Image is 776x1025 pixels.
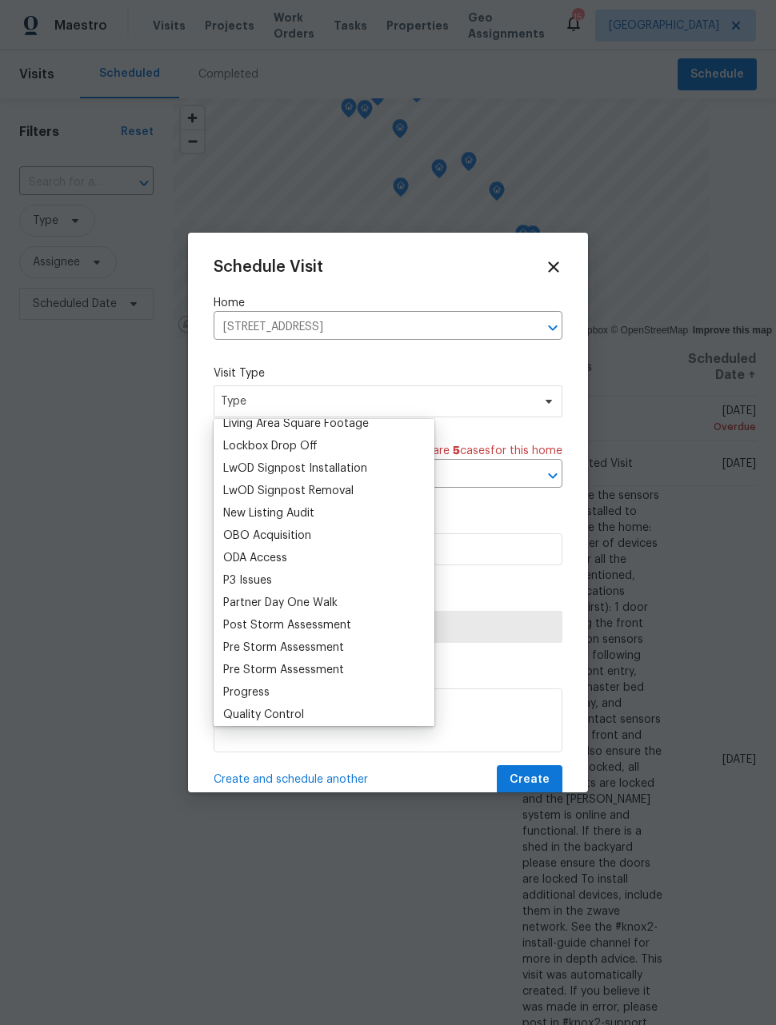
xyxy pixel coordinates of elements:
div: Post Storm Assessment [223,617,351,633]
input: Enter in an address [214,315,518,340]
button: Create [497,765,562,795]
div: LwOD Signpost Removal [223,483,354,499]
span: 5 [453,445,460,457]
div: Pre Storm Assessment [223,640,344,656]
label: Visit Type [214,365,562,381]
button: Open [542,317,564,339]
span: Schedule Visit [214,259,323,275]
div: Living Area Square Footage [223,416,369,432]
div: Progress [223,684,270,700]
div: P3 Issues [223,572,272,588]
div: LwOD Signpost Installation [223,461,367,477]
div: Pre Storm Assessment [223,662,344,678]
div: OBO Acquisition [223,528,311,544]
div: New Listing Audit [223,505,314,521]
span: Create and schedule another [214,772,368,788]
span: Close [545,258,562,276]
button: Open [542,465,564,487]
div: ODA Access [223,550,287,566]
div: Lockbox Drop Off [223,438,318,454]
label: Home [214,295,562,311]
span: Type [221,393,532,409]
div: Quality Control [223,707,304,723]
span: There are case s for this home [402,443,562,459]
span: Create [510,770,550,790]
div: Partner Day One Walk [223,595,338,611]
